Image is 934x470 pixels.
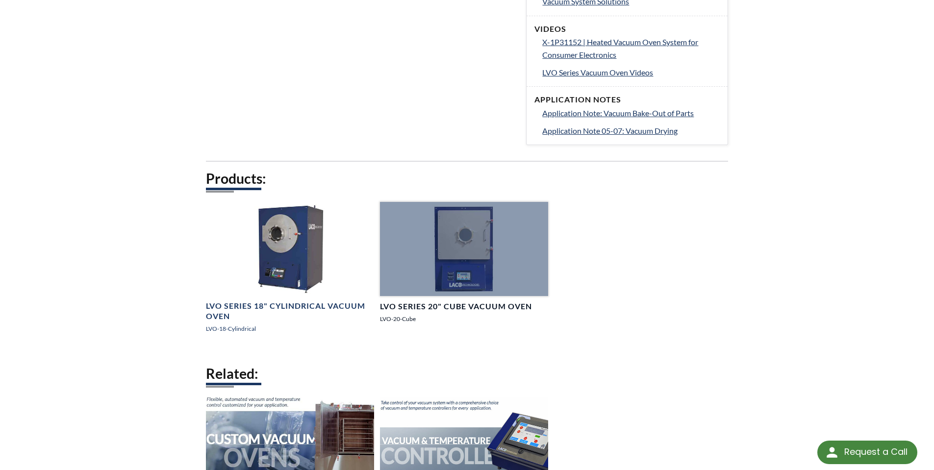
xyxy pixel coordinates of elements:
div: Request a Call [844,441,908,463]
h4: LVO Series 18" Cylindrical Vacuum Oven [206,301,374,322]
span: X-1P31152 | Heated Vacuum Oven System for Consumer Electronics [542,37,698,59]
h2: Related: [206,365,729,383]
p: LVO-20-Cube [380,314,548,323]
h4: Application Notes [534,95,720,105]
h2: Products: [206,170,729,188]
h4: Videos [534,24,720,34]
a: X-1P31152 | Heated Vacuum Oven System for Consumer Electronics [542,36,720,61]
img: round button [824,445,840,460]
p: LVO-18-Cylindrical [206,324,374,333]
span: LVO Series Vacuum Oven Videos [542,68,653,77]
a: Vacuum Oven Cube Front Aluminum Door, front viewLVO Series 20" Cube Vacuum OvenLVO-20-Cube [380,202,548,332]
span: Application Note: Vacuum Bake-Out of Parts [542,108,694,118]
h4: LVO Series 20" Cube Vacuum Oven [380,301,532,312]
a: Vacuum Oven Cylindrical Chamber front angle viewLVO Series 18" Cylindrical Vacuum OvenLVO-18-Cyli... [206,202,374,342]
span: Application Note 05-07: Vacuum Drying [542,126,678,135]
a: LVO Series Vacuum Oven Videos [542,66,720,79]
a: Application Note: Vacuum Bake-Out of Parts [542,107,720,120]
a: Application Note 05-07: Vacuum Drying [542,124,720,137]
div: Request a Call [817,441,917,464]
